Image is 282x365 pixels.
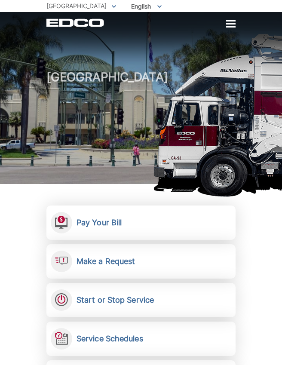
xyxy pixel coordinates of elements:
[46,206,236,240] a: Pay Your Bill
[46,18,104,27] a: EDCD logo. Return to the homepage.
[77,257,135,266] h2: Make a Request
[46,322,236,356] a: Service Schedules
[46,71,236,186] h1: [GEOGRAPHIC_DATA]
[46,244,236,279] a: Make a Request
[77,218,122,227] h2: Pay Your Bill
[77,334,143,344] h2: Service Schedules
[77,295,154,305] h2: Start or Stop Service
[46,2,107,9] span: [GEOGRAPHIC_DATA]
